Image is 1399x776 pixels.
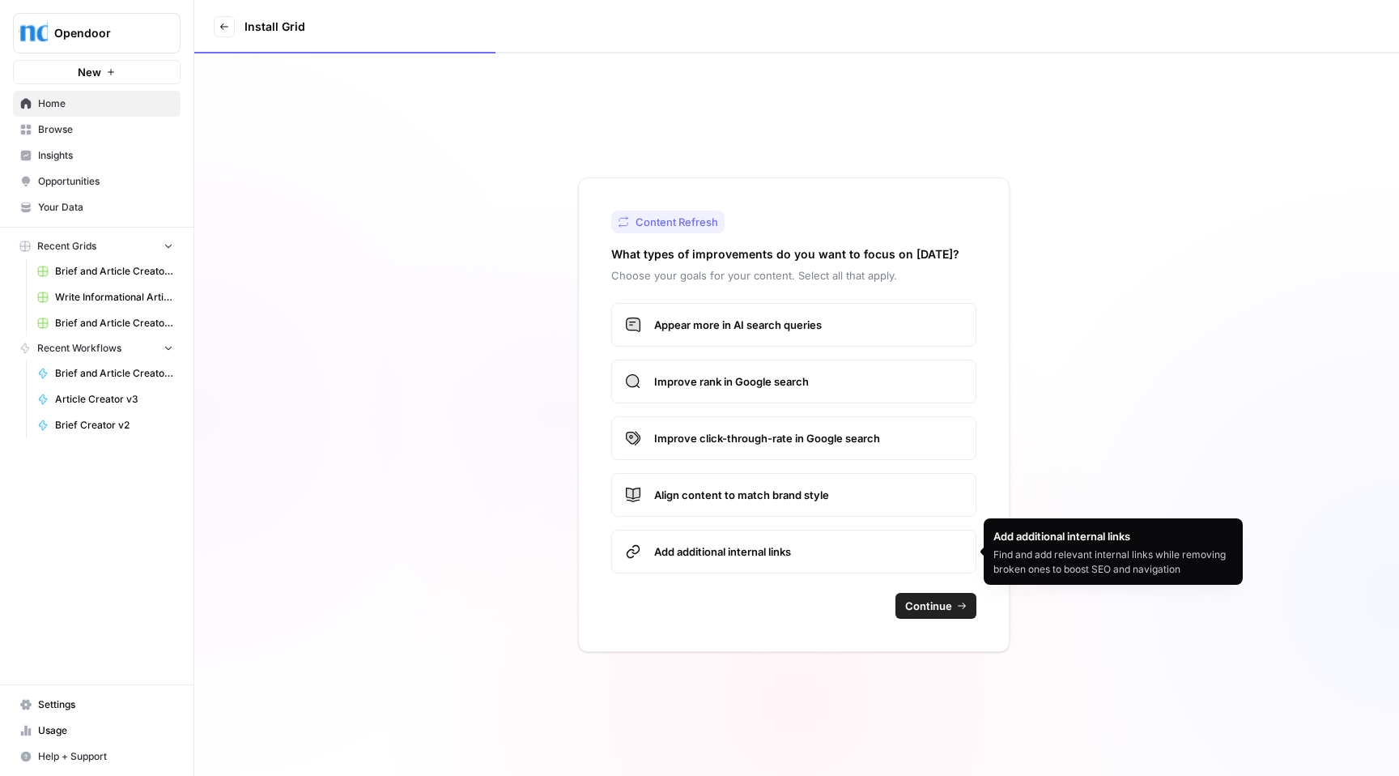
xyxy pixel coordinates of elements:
[245,19,305,35] h3: Install Grid
[38,96,173,111] span: Home
[636,214,718,230] span: Content Refresh
[19,19,48,48] img: Opendoor Logo
[654,317,963,333] span: Appear more in AI search queries
[611,267,976,284] p: Choose your goals for your content. Select all that apply.
[30,258,181,284] a: Brief and Article Creator v1 Grid (3)
[55,418,173,433] span: Brief Creator v2
[78,64,101,80] span: New
[611,246,959,262] h2: What types of improvements do you want to focus on [DATE]?
[13,143,181,168] a: Insights
[30,310,181,336] a: Brief and Article Creator v1 Grid (2)
[654,430,963,446] span: Improve click-through-rate in Google search
[654,373,963,390] span: Improve rank in Google search
[38,200,173,215] span: Your Data
[37,341,121,356] span: Recent Workflows
[13,60,181,84] button: New
[30,360,181,386] a: Brief and Article Creator v1
[55,290,173,305] span: Write Informational Article
[13,336,181,360] button: Recent Workflows
[38,723,173,738] span: Usage
[55,392,173,407] span: Article Creator v3
[30,412,181,438] a: Brief Creator v2
[38,697,173,712] span: Settings
[654,487,963,503] span: Align content to match brand style
[13,91,181,117] a: Home
[13,194,181,220] a: Your Data
[54,25,152,41] span: Opendoor
[38,174,173,189] span: Opportunities
[654,544,963,560] span: Add additional internal links
[38,749,173,764] span: Help + Support
[13,744,181,770] button: Help + Support
[13,692,181,718] a: Settings
[993,528,1233,544] div: Add additional internal links
[30,284,181,310] a: Write Informational Article
[38,122,173,137] span: Browse
[993,548,1233,577] div: Find and add relevant internal links while removing broken ones to boost SEO and navigation
[13,234,181,258] button: Recent Grids
[905,598,952,614] span: Continue
[13,13,181,53] button: Workspace: Opendoor
[37,239,96,254] span: Recent Grids
[895,593,976,619] button: Continue
[13,168,181,194] a: Opportunities
[55,316,173,330] span: Brief and Article Creator v1 Grid (2)
[38,148,173,163] span: Insights
[13,117,181,143] a: Browse
[55,264,173,279] span: Brief and Article Creator v1 Grid (3)
[13,718,181,744] a: Usage
[55,366,173,381] span: Brief and Article Creator v1
[30,386,181,412] a: Article Creator v3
